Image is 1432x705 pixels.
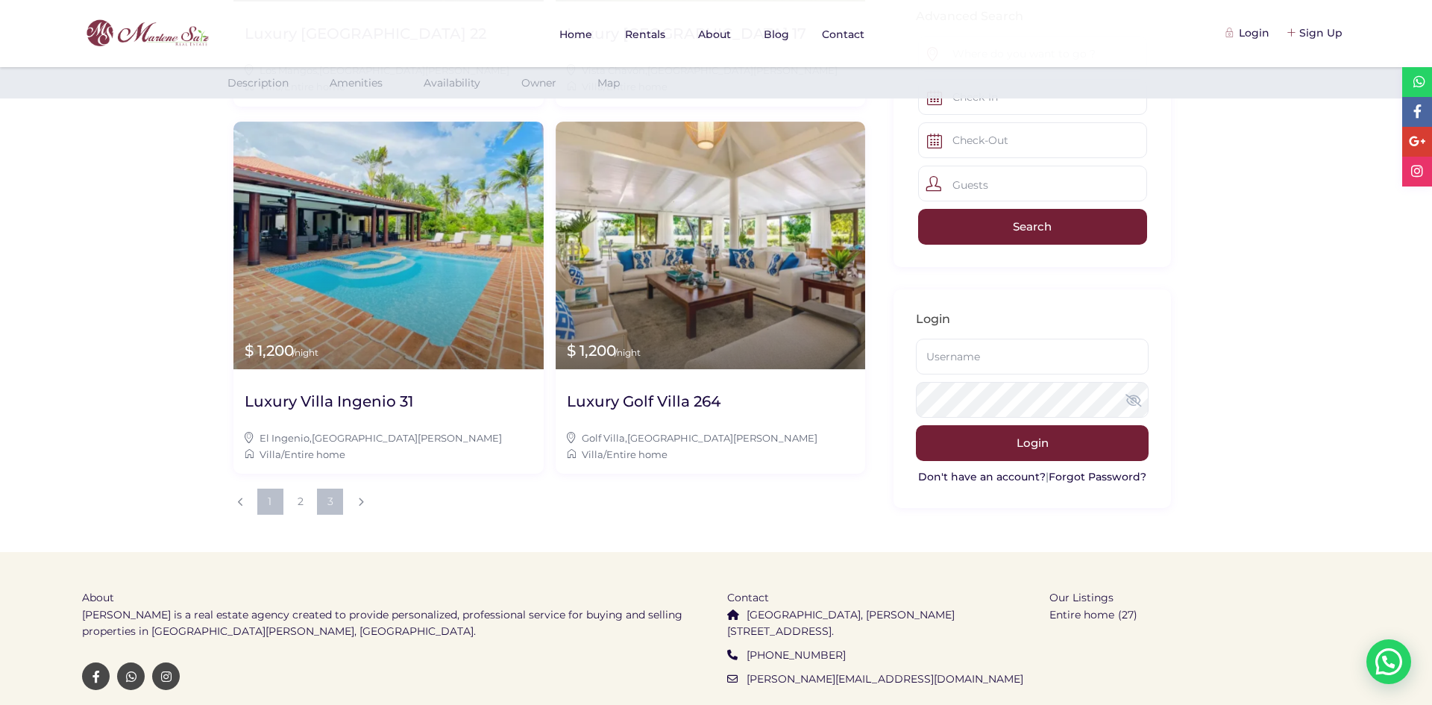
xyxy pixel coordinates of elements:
div: / [567,446,855,463]
div: Guests [918,166,1147,201]
a: Amenities [330,75,383,91]
a: Don't have an account? [918,470,1046,483]
a: Entire home [606,448,668,460]
span: Our Listings [1049,591,1114,604]
a: El Ingenio [260,432,310,444]
a: [GEOGRAPHIC_DATA][PERSON_NAME] [312,432,502,444]
a: Owner [521,75,556,91]
img: Luxury Villa Ingenio 31 [233,122,544,369]
a: Availability [424,75,480,91]
span: /night [615,347,641,358]
input: Check-Out [918,122,1147,158]
a: Description [227,75,289,91]
a: Luxury Golf Villa 264 [567,392,720,422]
button: Login [916,425,1149,461]
a: Golf Villa [582,432,625,444]
a: Luxury Villa Ingenio 31 [245,392,413,422]
a: Map [597,75,620,91]
a: Entire home [1049,608,1114,621]
a: Villa [260,448,281,460]
div: Sign Up [1288,25,1342,41]
span: (27) [1118,608,1137,621]
img: Luxury Golf Villa 264 [556,122,866,369]
div: , [567,430,855,446]
h2: Luxury Golf Villa 264 [567,392,720,411]
a: [GEOGRAPHIC_DATA][PERSON_NAME] [627,432,817,444]
a: Entire home [284,448,345,460]
h2: Luxury Villa Ingenio 31 [245,392,413,411]
span: About [82,591,114,604]
p: [PERSON_NAME] is a real estate agency created to provide personalized, professional service for b... [82,607,705,640]
a: Forgot Password? [1049,470,1146,483]
img: logo [63,16,213,51]
span: $ 1,200 [245,342,318,360]
div: Login [1228,25,1269,41]
a: 2 [287,489,313,515]
div: / [245,446,533,463]
span: $ 1,200 [567,342,641,360]
a: 1 [257,489,283,515]
input: Search [918,209,1147,245]
a: [PERSON_NAME][EMAIL_ADDRESS][DOMAIN_NAME] [747,672,1023,686]
h3: Login [916,312,1149,328]
input: Username [916,339,1149,375]
span: Contact [727,591,769,604]
a: [PHONE_NUMBER] [747,648,846,662]
a: Villa [582,448,603,460]
div: , [245,430,533,446]
span: /night [292,347,318,358]
div: | [916,469,1149,485]
a: 3 [317,489,343,515]
p: [GEOGRAPHIC_DATA], [PERSON_NAME][STREET_ADDRESS]. [727,607,1027,639]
